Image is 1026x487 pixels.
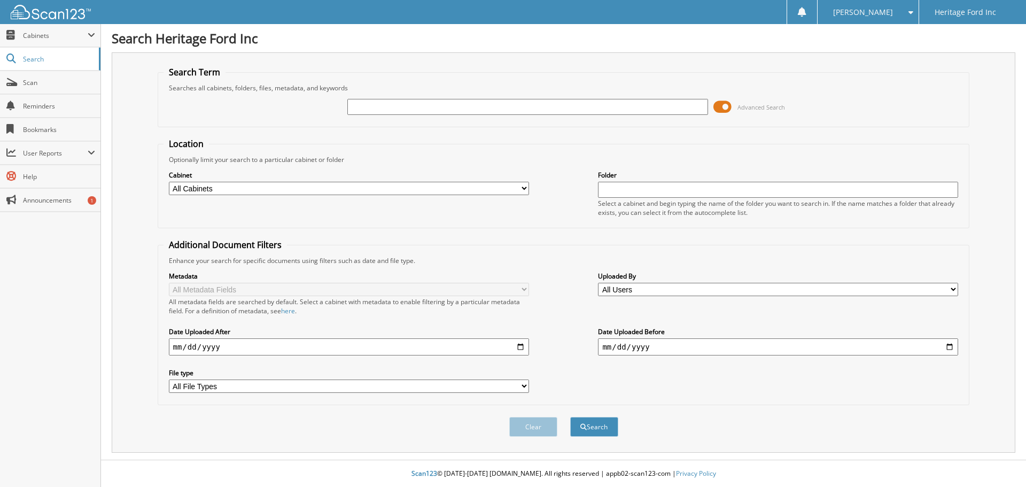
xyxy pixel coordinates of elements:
span: Announcements [23,196,95,205]
span: Cabinets [23,31,88,40]
label: Date Uploaded Before [598,327,958,336]
img: scan123-logo-white.svg [11,5,91,19]
button: Clear [509,417,557,437]
span: Reminders [23,102,95,111]
div: Select a cabinet and begin typing the name of the folder you want to search in. If the name match... [598,199,958,217]
div: © [DATE]-[DATE] [DOMAIN_NAME]. All rights reserved | appb02-scan123-com | [101,461,1026,487]
div: Enhance your search for specific documents using filters such as date and file type. [164,256,964,265]
label: Uploaded By [598,272,958,281]
div: Searches all cabinets, folders, files, metadata, and keywords [164,83,964,92]
legend: Search Term [164,66,226,78]
span: Heritage Ford Inc [935,9,996,16]
div: 1 [88,196,96,205]
label: Metadata [169,272,529,281]
div: All metadata fields are searched by default. Select a cabinet with metadata to enable filtering b... [169,297,529,315]
label: Date Uploaded After [169,327,529,336]
a: here [281,306,295,315]
label: File type [169,368,529,377]
span: User Reports [23,149,88,158]
span: Search [23,55,94,64]
h1: Search Heritage Ford Inc [112,29,1015,47]
input: end [598,338,958,355]
span: Bookmarks [23,125,95,134]
label: Folder [598,171,958,180]
span: Advanced Search [737,103,785,111]
span: Scan [23,78,95,87]
legend: Additional Document Filters [164,239,287,251]
button: Search [570,417,618,437]
span: Help [23,172,95,181]
span: [PERSON_NAME] [833,9,893,16]
legend: Location [164,138,209,150]
div: Optionally limit your search to a particular cabinet or folder [164,155,964,164]
a: Privacy Policy [676,469,716,478]
span: Scan123 [411,469,437,478]
label: Cabinet [169,171,529,180]
input: start [169,338,529,355]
